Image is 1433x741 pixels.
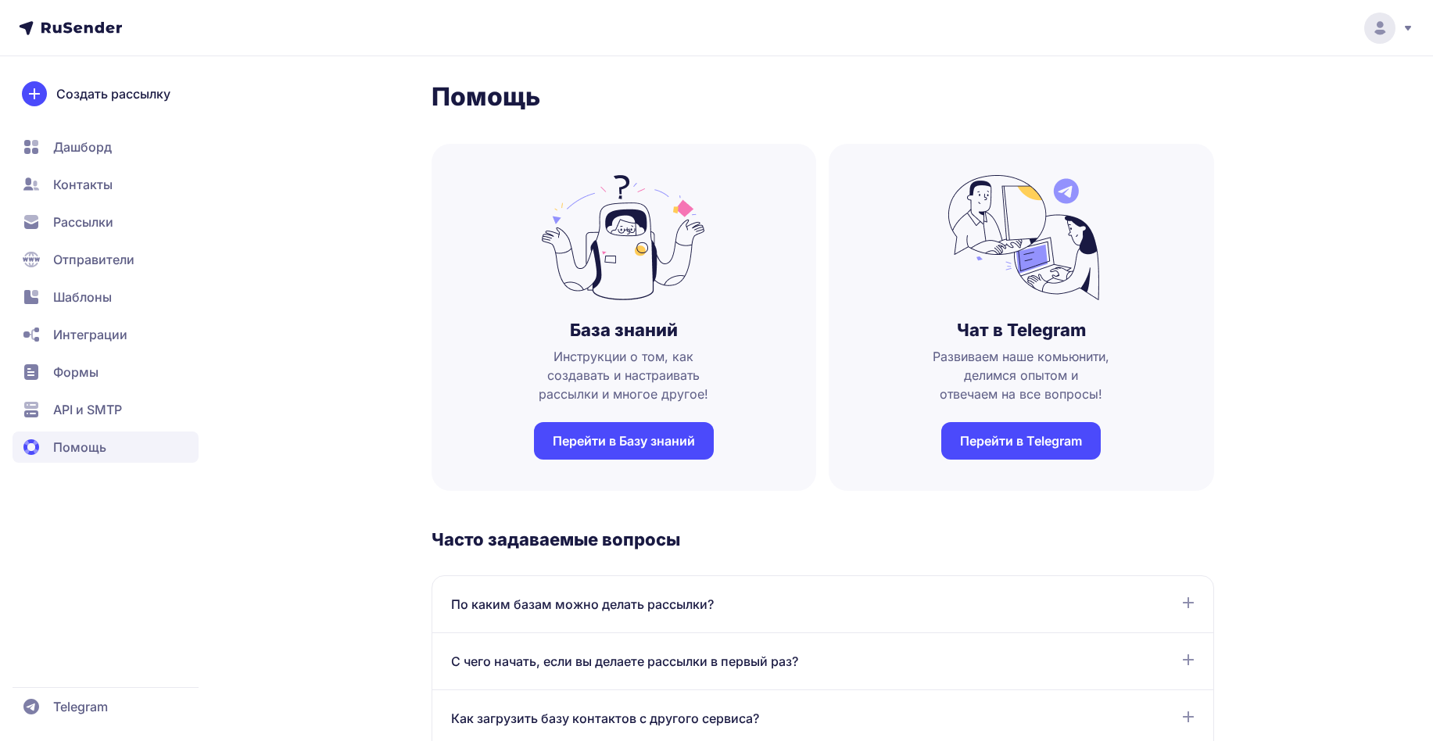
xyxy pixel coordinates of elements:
[53,250,134,269] span: Отправители
[957,319,1086,341] h3: Чат в Telegram
[53,438,106,456] span: Помощь
[534,422,714,460] a: Перейти в Базу знаний
[511,347,737,403] span: Инструкции о том, как создавать и настраивать рассылки и многое другое!
[53,363,99,381] span: Формы
[908,347,1134,403] span: Развиваем наше комьюнити, делимся опытом и отвечаем на все вопросы!
[53,138,112,156] span: Дашборд
[53,697,108,716] span: Telegram
[432,81,1214,113] h1: Помощь
[13,691,199,722] a: Telegram
[432,528,1214,550] h3: Часто задаваемые вопросы
[53,288,112,306] span: Шаблоны
[53,325,127,344] span: Интеграции
[939,175,1103,300] img: no_photo
[570,319,678,341] h3: База знаний
[53,213,113,231] span: Рассылки
[451,652,798,671] span: С чего начать, если вы делаете рассылки в первый раз?
[542,175,706,300] img: no_photo
[53,175,113,194] span: Контакты
[941,422,1101,460] a: Перейти в Telegram
[451,595,714,614] span: По каким базам можно делать рассылки?
[53,400,122,419] span: API и SMTP
[56,84,170,103] span: Создать рассылку
[451,709,759,728] span: Как загрузить базу контактов с другого сервиса?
